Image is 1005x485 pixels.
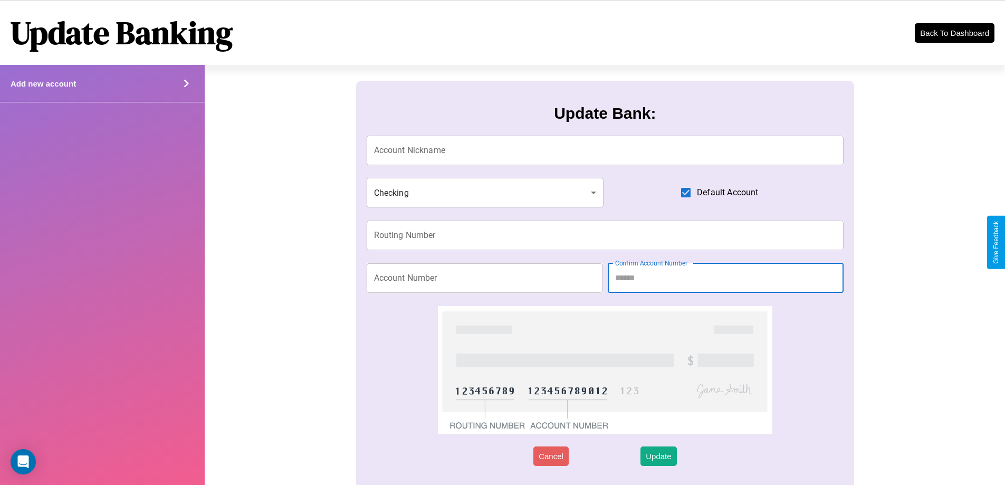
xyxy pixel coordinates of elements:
[438,306,772,434] img: check
[640,446,676,466] button: Update
[992,221,1000,264] div: Give Feedback
[11,449,36,474] div: Open Intercom Messenger
[367,178,604,207] div: Checking
[697,186,758,199] span: Default Account
[11,79,76,88] h4: Add new account
[533,446,569,466] button: Cancel
[11,11,233,54] h1: Update Banking
[615,259,687,268] label: Confirm Account Number
[915,23,994,43] button: Back To Dashboard
[554,104,656,122] h3: Update Bank:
